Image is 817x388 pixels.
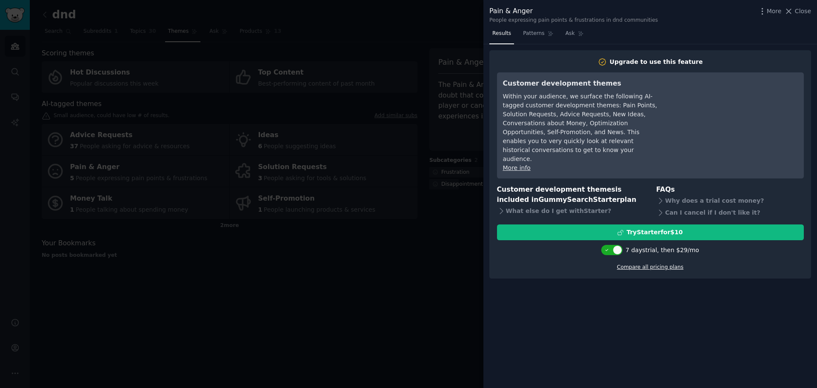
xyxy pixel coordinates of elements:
[503,164,531,171] a: More info
[670,78,798,142] iframe: YouTube video player
[566,30,575,37] span: Ask
[626,228,683,237] div: Try Starter for $10
[610,57,703,66] div: Upgrade to use this feature
[626,246,699,255] div: 7 days trial, then $ 29 /mo
[617,264,683,270] a: Compare all pricing plans
[795,7,811,16] span: Close
[563,27,587,44] a: Ask
[523,30,544,37] span: Patterns
[538,195,620,204] span: GummySearch Starter
[503,92,658,164] div: Within your audience, we surface the following AI-tagged customer development themes: Pain Points...
[784,7,811,16] button: Close
[503,78,658,89] h3: Customer development themes
[767,7,782,16] span: More
[489,6,658,17] div: Pain & Anger
[520,27,556,44] a: Patterns
[497,184,645,205] h3: Customer development themes is included in plan
[497,224,804,240] button: TryStarterfor$10
[489,27,514,44] a: Results
[656,207,804,218] div: Can I cancel if I don't like it?
[489,17,658,24] div: People expressing pain points & frustrations in dnd communities
[497,205,645,217] div: What else do I get with Starter ?
[758,7,782,16] button: More
[656,195,804,207] div: Why does a trial cost money?
[492,30,511,37] span: Results
[656,184,804,195] h3: FAQs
